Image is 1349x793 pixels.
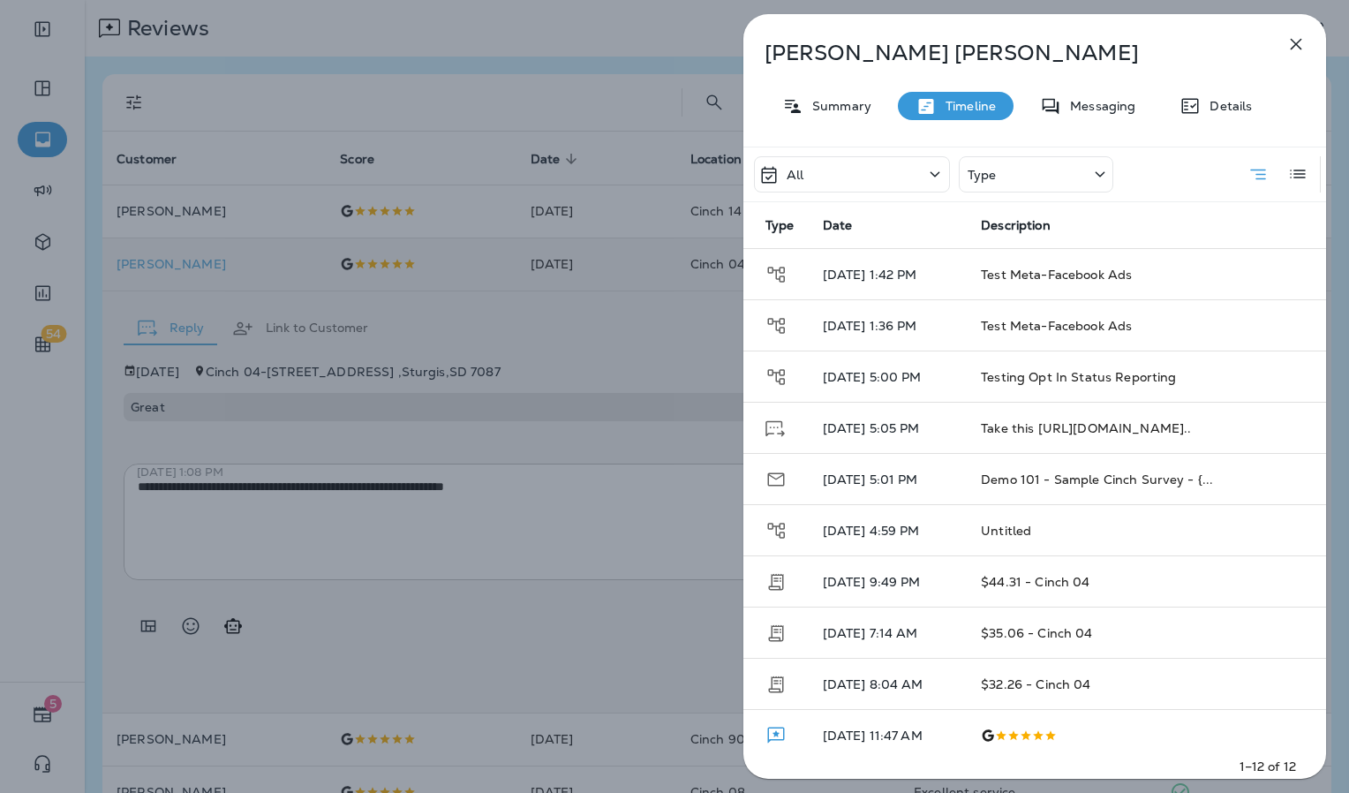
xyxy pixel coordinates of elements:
p: [DATE] 4:59 PM [823,524,953,538]
span: Take this [URL][DOMAIN_NAME].. [981,420,1191,436]
span: Test Meta-Facebook Ads [981,318,1132,334]
span: Journey [765,265,788,281]
p: [DATE] 5:01 PM [823,472,953,487]
p: All [787,168,803,182]
p: [DATE] 5:00 PM [823,370,953,384]
span: Untitled [981,523,1031,539]
p: [DATE] 1:36 PM [823,319,953,333]
span: Review - Replied [765,726,787,742]
button: Log View [1280,156,1315,192]
span: Date [823,217,853,233]
span: Transaction [765,675,787,691]
p: [DATE] 8:04 AM [823,677,953,691]
button: Summary View [1240,156,1276,193]
span: $32.26 - Cinch 04 [981,676,1090,692]
span: Test Meta-Facebook Ads [981,267,1132,283]
span: Description [981,218,1051,233]
p: [DATE] 9:49 PM [823,575,953,589]
span: Journey [765,521,788,537]
p: [DATE] 7:14 AM [823,626,953,640]
span: $35.06 - Cinch 04 [981,625,1092,641]
p: [PERSON_NAME] [PERSON_NAME] [765,41,1247,65]
p: Details [1201,99,1252,113]
p: Summary [803,99,871,113]
span: Transaction [765,623,787,639]
p: Timeline [937,99,996,113]
p: [DATE] 11:47 AM [823,729,953,743]
span: Journey [765,316,788,332]
p: Type [968,168,997,182]
p: 1–12 of 12 [1240,758,1296,775]
span: $44.31 - Cinch 04 [981,574,1089,590]
span: Journey [765,367,788,383]
p: [DATE] 1:42 PM [823,268,953,282]
span: Demo 101 - Sample Cinch Survey - {... [981,472,1213,487]
p: Messaging [1061,99,1135,113]
p: [DATE] 5:05 PM [823,421,953,435]
span: Transaction [765,572,787,588]
span: Email - Processed [765,470,787,486]
span: Type [765,217,795,233]
span: Testing Opt In Status Reporting [981,369,1176,385]
span: Text Message - Processed [765,419,785,435]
